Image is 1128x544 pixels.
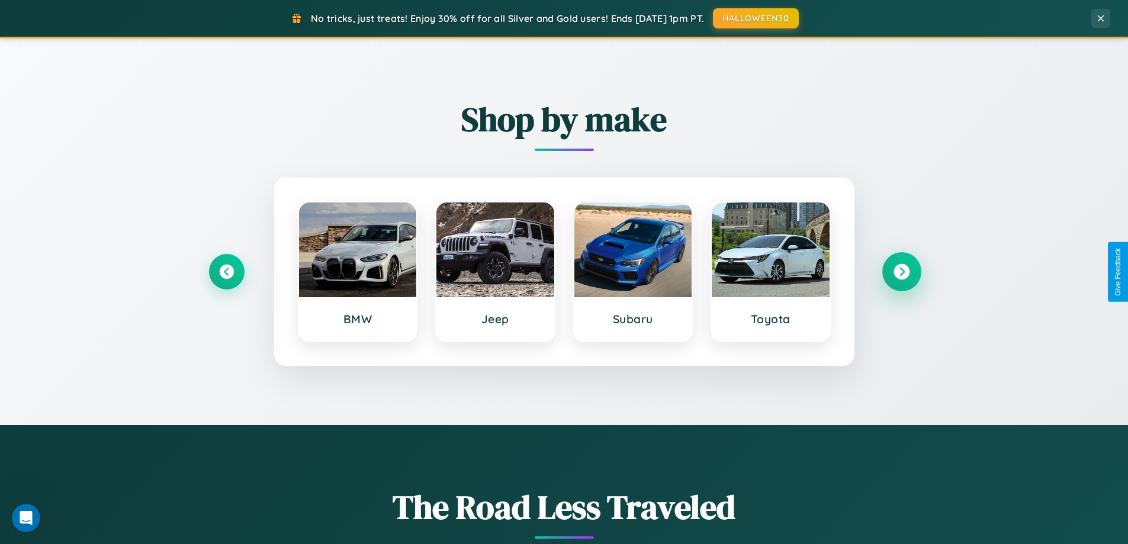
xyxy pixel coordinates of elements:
h3: Subaru [586,312,680,326]
h2: Shop by make [209,96,920,142]
h1: The Road Less Traveled [209,484,920,530]
iframe: Intercom live chat [12,504,40,532]
h3: BMW [311,312,405,326]
button: HALLOWEEN30 [713,8,799,28]
h3: Toyota [724,312,818,326]
h3: Jeep [448,312,542,326]
div: Give Feedback [1114,248,1122,296]
span: No tricks, just treats! Enjoy 30% off for all Silver and Gold users! Ends [DATE] 1pm PT. [311,12,704,24]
